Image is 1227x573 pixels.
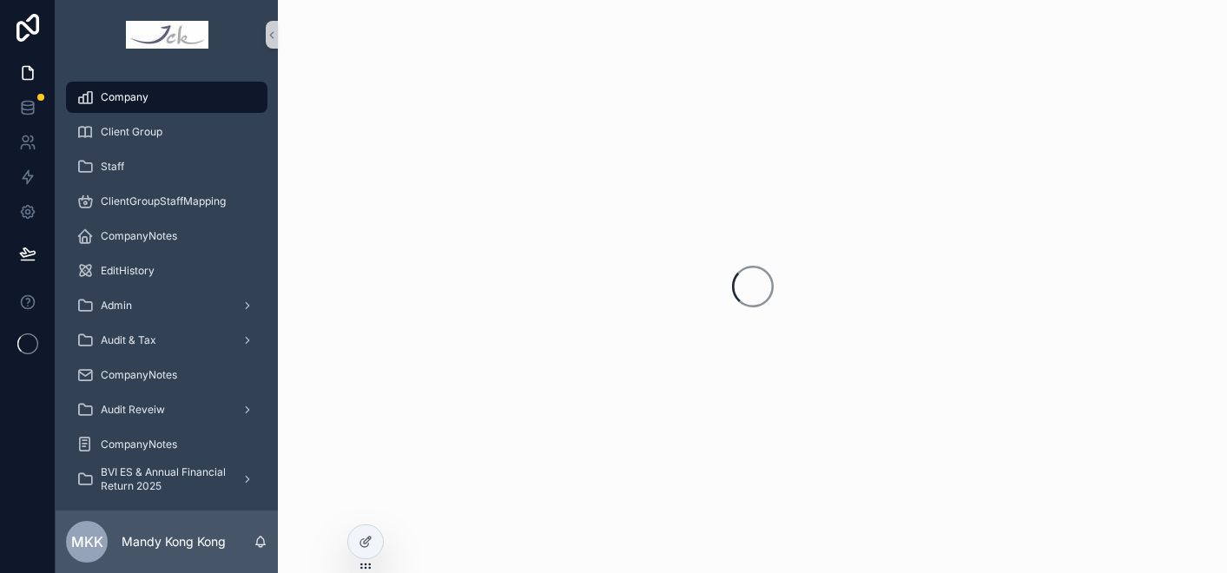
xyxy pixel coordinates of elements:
[66,394,267,425] a: Audit Reveiw
[66,186,267,217] a: ClientGroupStaffMapping
[122,533,226,550] p: Mandy Kong Kong
[126,21,208,49] img: App logo
[66,116,267,148] a: Client Group
[66,290,267,321] a: Admin
[66,221,267,252] a: CompanyNotes
[66,325,267,356] a: Audit & Tax
[101,229,177,243] span: CompanyNotes
[66,359,267,391] a: CompanyNotes
[101,194,226,208] span: ClientGroupStaffMapping
[66,429,267,460] a: CompanyNotes
[66,464,267,495] a: BVI ES & Annual Financial Return 2025
[101,368,177,382] span: CompanyNotes
[101,403,165,417] span: Audit Reveiw
[56,69,278,510] div: scrollable content
[101,264,155,278] span: EditHistory
[101,465,228,493] span: BVI ES & Annual Financial Return 2025
[101,299,132,313] span: Admin
[101,333,156,347] span: Audit & Tax
[101,160,124,174] span: Staff
[101,90,148,104] span: Company
[101,438,177,451] span: CompanyNotes
[66,151,267,182] a: Staff
[66,82,267,113] a: Company
[101,125,162,139] span: Client Group
[71,531,103,552] span: MKK
[66,255,267,286] a: EditHistory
